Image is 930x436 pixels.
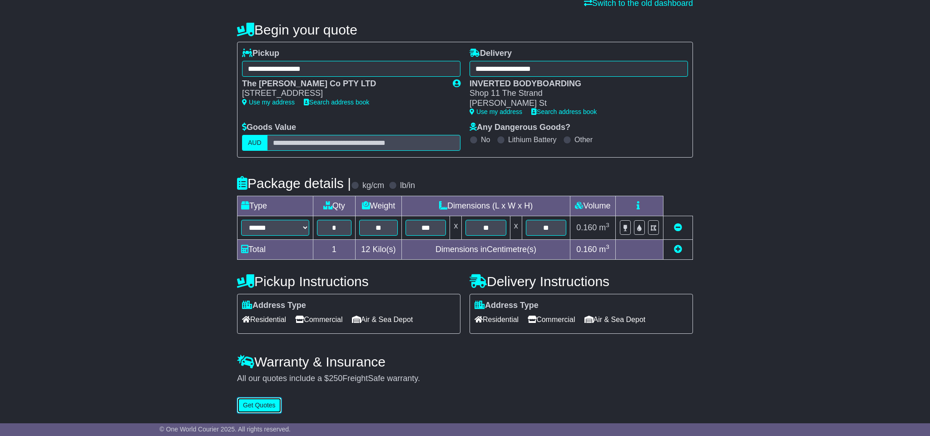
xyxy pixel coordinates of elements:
span: 250 [329,374,342,383]
button: Get Quotes [237,397,282,413]
span: 0.160 [576,245,597,254]
label: kg/cm [362,181,384,191]
span: 12 [361,245,370,254]
td: x [510,216,522,239]
h4: Warranty & Insurance [237,354,693,369]
h4: Delivery Instructions [470,274,693,289]
span: 0.160 [576,223,597,232]
div: The [PERSON_NAME] Co PTY LTD [242,79,444,89]
label: No [481,135,490,144]
span: © One World Courier 2025. All rights reserved. [159,426,291,433]
label: Delivery [470,49,512,59]
label: Address Type [475,301,539,311]
label: Address Type [242,301,306,311]
td: Dimensions in Centimetre(s) [402,239,570,259]
a: Remove this item [674,223,682,232]
td: 1 [313,239,356,259]
a: Use my address [242,99,295,106]
div: [STREET_ADDRESS] [242,89,444,99]
span: Residential [475,312,519,327]
span: Air & Sea Depot [352,312,413,327]
span: Commercial [528,312,575,327]
span: Air & Sea Depot [584,312,646,327]
div: Shop 11 The Strand [470,89,679,99]
sup: 3 [606,222,609,228]
div: All our quotes include a $ FreightSafe warranty. [237,374,693,384]
td: x [450,216,462,239]
span: Residential [242,312,286,327]
td: Volume [570,196,615,216]
sup: 3 [606,243,609,250]
a: Add new item [674,245,682,254]
label: Lithium Battery [508,135,557,144]
a: Search address book [304,99,369,106]
a: Use my address [470,108,522,115]
div: INVERTED BODYBOARDING [470,79,679,89]
h4: Pickup Instructions [237,274,460,289]
label: Any Dangerous Goods? [470,123,570,133]
td: Weight [355,196,402,216]
td: Dimensions (L x W x H) [402,196,570,216]
td: Qty [313,196,356,216]
label: Pickup [242,49,279,59]
td: Total [237,239,313,259]
td: Kilo(s) [355,239,402,259]
td: Type [237,196,313,216]
label: lb/in [400,181,415,191]
span: m [599,245,609,254]
h4: Begin your quote [237,22,693,37]
label: Goods Value [242,123,296,133]
span: Commercial [295,312,342,327]
label: Other [574,135,593,144]
div: [PERSON_NAME] St [470,99,679,109]
span: m [599,223,609,232]
h4: Package details | [237,176,351,191]
a: Search address book [531,108,597,115]
label: AUD [242,135,267,151]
